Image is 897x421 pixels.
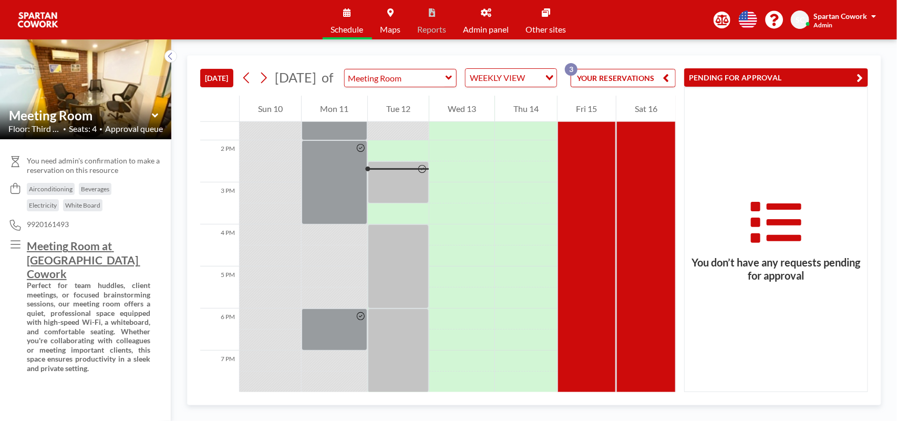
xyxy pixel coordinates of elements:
span: Airconditioning [29,185,73,193]
button: YOUR RESERVATIONS3 [571,69,676,87]
span: Electricity [29,201,57,209]
input: Meeting Room [345,69,446,87]
span: Reports [418,25,447,34]
span: White Board [65,201,100,209]
strong: Perfect for team huddles, client meetings, or focused brainstorming sessions, our meeting room of... [27,281,152,373]
span: Schedule [331,25,364,34]
div: Tue 12 [368,96,429,122]
div: 3 PM [200,182,239,224]
button: PENDING FOR APPROVAL [684,68,868,87]
span: [DATE] [275,69,316,85]
div: Thu 14 [495,96,557,122]
span: Other sites [526,25,566,34]
div: Sun 10 [240,96,301,122]
div: 5 PM [200,266,239,309]
span: Maps [380,25,401,34]
div: Mon 11 [302,96,367,122]
span: 9920161493 [27,220,69,229]
p: 3 [565,63,578,76]
span: Seats: 4 [69,124,97,134]
input: Meeting Room [9,108,152,123]
span: WEEKLY VIEW [468,71,527,85]
span: Spartan Cowork [813,12,867,20]
img: organization-logo [17,9,59,30]
div: Wed 13 [429,96,494,122]
div: 2 PM [200,140,239,182]
input: Search for option [528,71,539,85]
u: Meeting Room at [GEOGRAPHIC_DATA] Cowork [27,239,140,280]
span: • [99,126,102,132]
div: 7 PM [200,351,239,393]
span: of [322,69,333,86]
span: Approval queue [105,124,163,134]
span: SC [796,15,805,25]
div: Search for option [466,69,556,87]
span: Admin panel [463,25,509,34]
button: [DATE] [200,69,233,87]
span: Admin [813,21,832,29]
span: You need admin's confirmation to make a reservation on this resource [27,156,163,174]
div: 4 PM [200,224,239,266]
div: 6 PM [200,309,239,351]
h3: You don’t have any requests pending for approval [685,256,868,282]
div: Sat 16 [616,96,676,122]
div: Fri 15 [558,96,615,122]
span: Floor: Third Flo... [8,124,60,134]
span: • [63,126,66,132]
span: Beverages [81,185,109,193]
